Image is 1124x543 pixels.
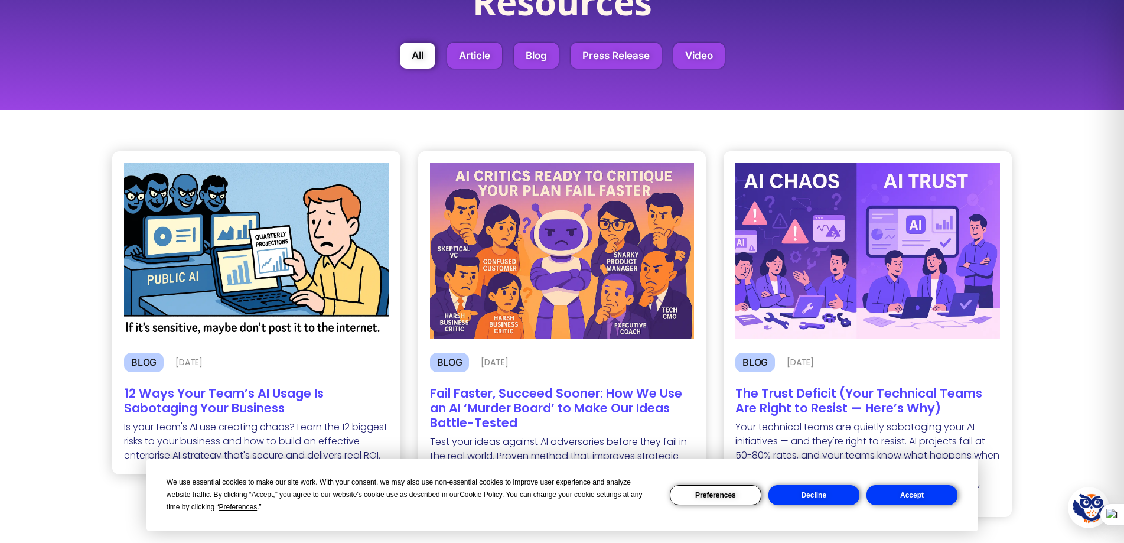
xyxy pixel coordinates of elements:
[400,43,435,69] button: All
[866,485,957,505] button: Accept
[1073,492,1105,524] img: Hootie - PromptOwl AI Assistant
[418,151,706,489] a: Fail Faster, Succeed SoonerBlog[DATE]Fail Faster, Succeed Sooner: How We Use an AI ‘Murder Board’...
[481,358,508,366] p: [DATE]
[735,163,999,339] img: Trust deficit
[175,358,203,366] p: [DATE]
[112,151,400,474] a: Secrets aren't SecretBlog[DATE]12 Ways Your Team’s AI Usage Is Sabotaging Your BusinessIs your te...
[146,459,978,531] div: Cookie Consent Prompt
[724,151,1011,517] a: Trust deficitBlog[DATE]The Trust Deficit (Your Technical Teams Are Right to Resist — Here’s Why)Y...
[514,43,559,69] button: Blog
[460,490,502,499] span: Cookie Policy
[219,503,258,511] span: Preferences
[430,163,694,339] img: Fail Faster, Succeed Sooner
[673,43,725,69] button: Video
[131,356,157,368] span: Blog
[742,356,768,368] span: Blog
[768,485,859,505] button: Decline
[437,356,462,368] span: Blog
[787,358,814,366] p: [DATE]
[124,163,388,339] img: Secrets aren't Secret
[735,386,999,415] h2: The Trust Deficit (Your Technical Teams Are Right to Resist — Here’s Why)
[571,43,662,69] button: Press Release
[167,476,656,513] div: We use essential cookies to make our site work. With your consent, we may also use non-essential ...
[430,386,694,431] h2: Fail Faster, Succeed Sooner: How We Use an AI ‘Murder Board’ to Make Our Ideas Battle-Tested
[124,386,388,415] h2: 12 Ways Your Team’s AI Usage Is Sabotaging Your Business
[430,435,694,477] div: Test your ideas against AI adversaries before they fail in the real world. Proven method that imp...
[670,485,761,505] button: Preferences
[124,420,388,463] div: Is your team's AI use creating chaos? Learn the 12 biggest risks to your business and how to buil...
[447,43,502,69] button: Article
[735,420,999,505] div: Your technical teams are quietly sabotaging your AI initiatives — and they're right to resist. AI...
